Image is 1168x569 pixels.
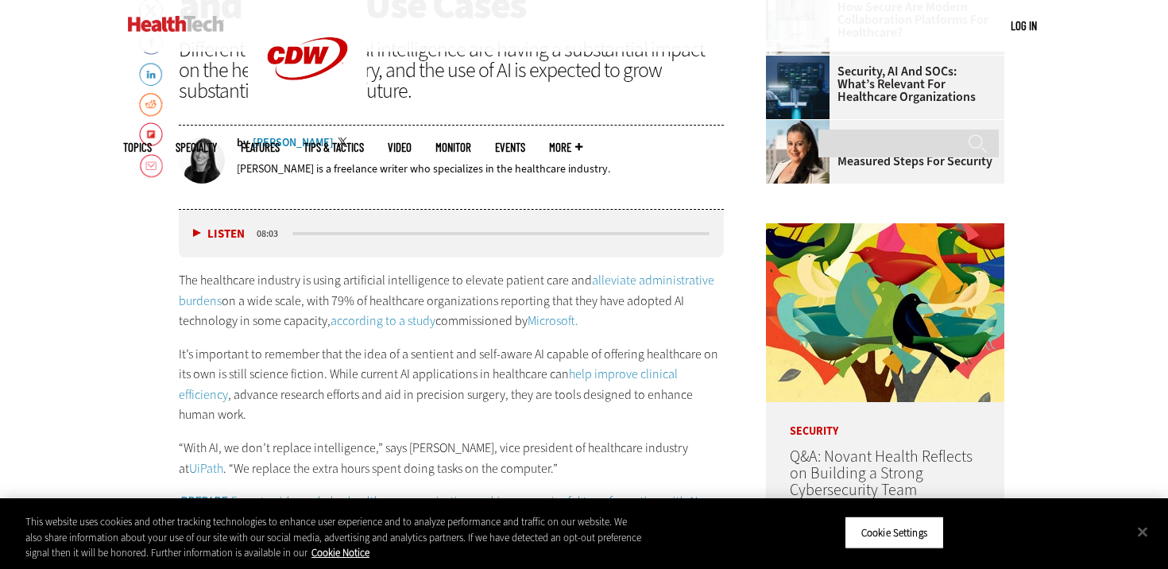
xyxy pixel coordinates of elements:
[179,438,724,478] p: “With AI, we don’t replace intelligence,” says [PERSON_NAME], vice president of healthcare indust...
[331,312,435,329] a: according to a study
[435,141,471,153] a: MonITor
[25,514,643,561] div: This website uses cookies and other tracking technologies to enhance user experience and to analy...
[193,228,245,240] button: Listen
[1011,18,1037,33] a: Log in
[248,105,367,122] a: CDW
[1011,17,1037,34] div: User menu
[241,141,280,153] a: Features
[179,493,699,509] em: Expert guidance helps healthcare organizations achieve meaningful transformation with AI.
[388,141,412,153] a: Video
[128,16,224,32] img: Home
[179,344,724,425] p: It’s important to remember that the idea of a sentient and self-aware AI capable of offering heal...
[179,210,724,257] div: media player
[179,272,714,309] a: alleviate administrative burdens
[254,226,290,241] div: duration
[766,130,995,168] a: Q&A: Jackson Health System’s CISO Takes Measured Steps for Security
[189,460,223,477] a: UiPath
[1125,514,1160,549] button: Close
[766,223,1004,402] img: abstract illustration of a tree
[766,120,837,133] a: Connie Barrera
[549,141,582,153] span: More
[766,402,1004,437] p: Security
[304,141,364,153] a: Tips & Tactics
[179,366,678,403] a: help improve clinical efficiency
[179,493,229,509] strong: PREPARE:
[179,493,699,509] a: PREPARE:Expert guidance helps healthcare organizations achieve meaningful transformation with AI.
[495,141,525,153] a: Events
[790,446,973,501] a: Q&A: Novant Health Reflects on Building a Strong Cybersecurity Team
[311,546,369,559] a: More information about your privacy
[176,141,217,153] span: Specialty
[123,141,152,153] span: Topics
[528,312,578,329] a: Microsoft.
[845,516,944,549] button: Cookie Settings
[766,120,830,184] img: Connie Barrera
[179,270,724,331] p: The healthcare industry is using artificial intelligence to elevate patient care and on a wide sc...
